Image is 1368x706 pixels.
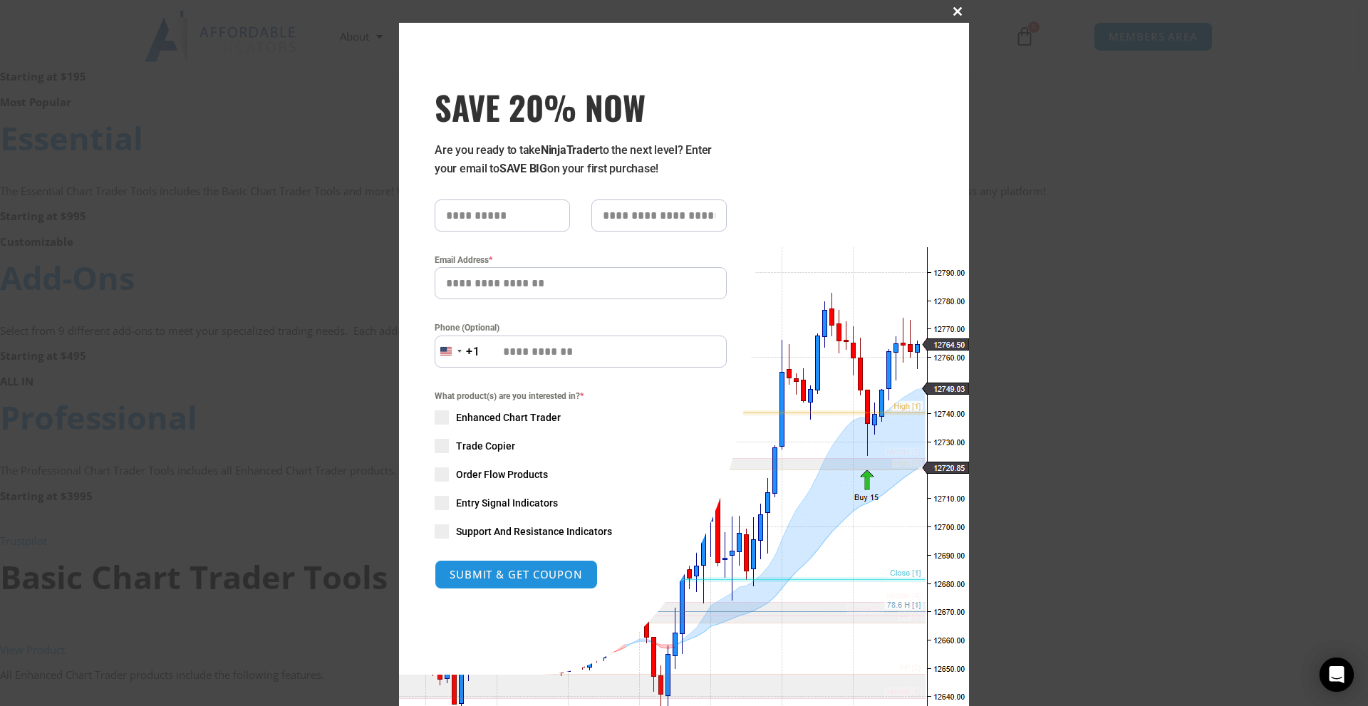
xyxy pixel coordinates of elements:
[435,321,727,335] label: Phone (Optional)
[435,496,727,510] label: Entry Signal Indicators
[456,524,612,539] span: Support And Resistance Indicators
[435,389,727,403] span: What product(s) are you interested in?
[466,343,480,361] div: +1
[435,524,727,539] label: Support And Resistance Indicators
[456,496,558,510] span: Entry Signal Indicators
[435,87,727,127] h3: SAVE 20% NOW
[456,410,561,425] span: Enhanced Chart Trader
[1320,658,1354,692] div: Open Intercom Messenger
[435,410,727,425] label: Enhanced Chart Trader
[541,143,599,157] strong: NinjaTrader
[435,467,727,482] label: Order Flow Products
[435,141,727,178] p: Are you ready to take to the next level? Enter your email to on your first purchase!
[456,467,548,482] span: Order Flow Products
[435,253,727,267] label: Email Address
[435,336,480,368] button: Selected country
[456,439,515,453] span: Trade Copier
[435,439,727,453] label: Trade Copier
[435,560,598,589] button: SUBMIT & GET COUPON
[499,162,547,175] strong: SAVE BIG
